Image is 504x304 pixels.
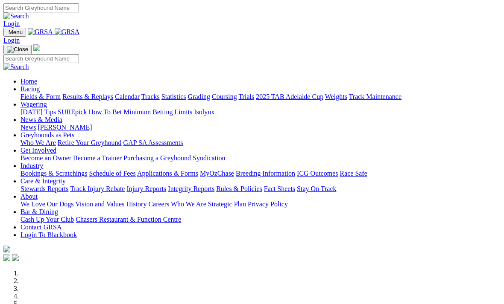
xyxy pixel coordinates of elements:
a: Strategic Plan [208,200,246,208]
a: Careers [148,200,169,208]
a: Login [3,20,20,27]
img: logo-grsa-white.png [3,246,10,252]
a: Home [21,78,37,85]
a: 2025 TAB Adelaide Cup [256,93,323,100]
div: Wagering [21,108,501,116]
a: Rules & Policies [216,185,262,192]
a: [DATE] Tips [21,108,56,116]
div: Racing [21,93,501,101]
a: Race Safe [340,170,367,177]
a: Weights [325,93,347,100]
a: Cash Up Your Club [21,216,74,223]
a: ICG Outcomes [297,170,338,177]
a: Bookings & Scratchings [21,170,87,177]
button: Toggle navigation [3,45,32,54]
div: About [21,200,501,208]
a: Login [3,37,20,44]
a: Care & Integrity [21,177,66,185]
img: facebook.svg [3,254,10,261]
a: Statistics [161,93,186,100]
a: Coursing [212,93,237,100]
a: Stay On Track [297,185,336,192]
a: Injury Reports [126,185,166,192]
a: Chasers Restaurant & Function Centre [76,216,181,223]
a: Login To Blackbook [21,231,77,238]
img: GRSA [55,28,80,36]
a: Contact GRSA [21,223,62,231]
a: Tracks [141,93,160,100]
img: twitter.svg [12,254,19,261]
input: Search [3,54,79,63]
a: Schedule of Fees [89,170,135,177]
img: GRSA [28,28,53,36]
a: Who We Are [171,200,206,208]
a: Bar & Dining [21,208,58,215]
a: Track Maintenance [349,93,401,100]
a: Stewards Reports [21,185,68,192]
a: Track Injury Rebate [70,185,125,192]
a: Fields & Form [21,93,61,100]
img: Close [7,46,28,53]
a: Racing [21,85,40,93]
a: Results & Replays [62,93,113,100]
a: How To Bet [89,108,122,116]
a: Fact Sheets [264,185,295,192]
a: MyOzChase [200,170,234,177]
img: logo-grsa-white.png [33,44,40,51]
a: Industry [21,162,43,169]
a: Isolynx [194,108,214,116]
a: Become a Trainer [73,154,122,162]
div: Get Involved [21,154,501,162]
a: History [126,200,147,208]
a: [PERSON_NAME] [38,124,92,131]
a: Greyhounds as Pets [21,131,74,139]
a: Privacy Policy [248,200,288,208]
a: Integrity Reports [168,185,214,192]
a: Become an Owner [21,154,71,162]
div: Care & Integrity [21,185,501,193]
a: Get Involved [21,147,56,154]
a: GAP SA Assessments [123,139,183,146]
img: Search [3,12,29,20]
a: Grading [188,93,210,100]
img: Search [3,63,29,71]
a: Minimum Betting Limits [123,108,192,116]
a: Breeding Information [236,170,295,177]
span: Menu [9,29,23,35]
a: About [21,193,38,200]
div: Industry [21,170,501,177]
input: Search [3,3,79,12]
a: Retire Your Greyhound [58,139,122,146]
a: Syndication [193,154,225,162]
a: Vision and Values [75,200,124,208]
a: News & Media [21,116,62,123]
a: We Love Our Dogs [21,200,73,208]
div: News & Media [21,124,501,131]
a: Wagering [21,101,47,108]
a: Calendar [115,93,140,100]
button: Toggle navigation [3,28,26,37]
a: Purchasing a Greyhound [123,154,191,162]
a: SUREpick [58,108,87,116]
a: News [21,124,36,131]
div: Greyhounds as Pets [21,139,501,147]
a: Trials [238,93,254,100]
a: Applications & Forms [137,170,198,177]
div: Bar & Dining [21,216,501,223]
a: Who We Are [21,139,56,146]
